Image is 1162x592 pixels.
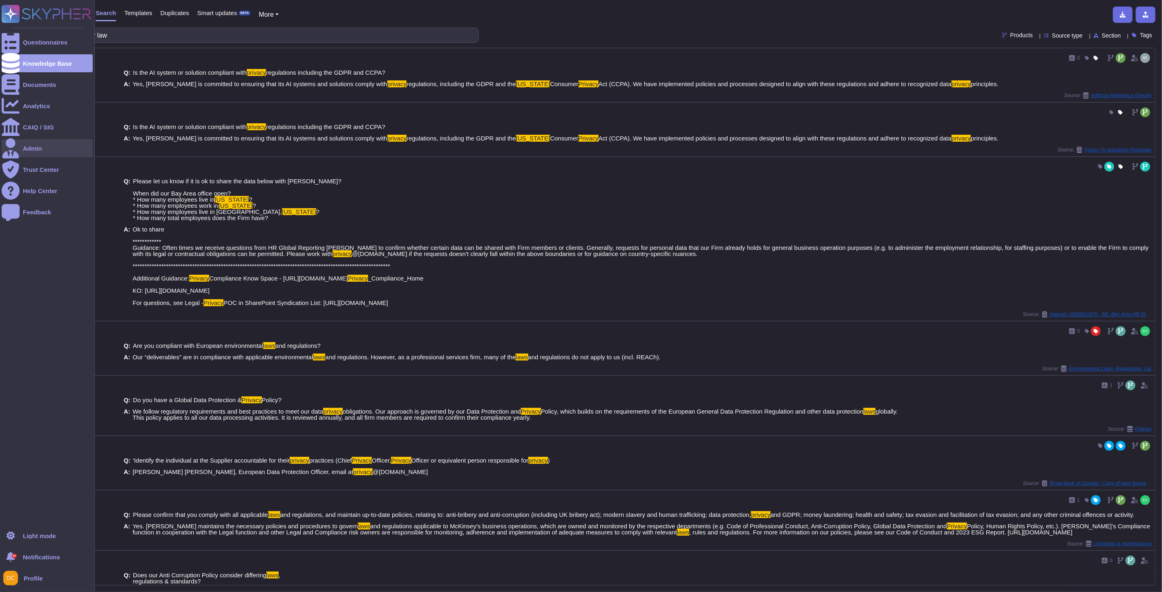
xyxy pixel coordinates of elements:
[387,135,407,142] mark: privacy
[1077,498,1080,503] span: 1
[133,202,282,215] span: ? * How many employees live in [GEOGRAPHIC_DATA],
[23,209,51,215] div: Feedback
[358,523,370,530] mark: laws
[370,523,947,530] span: and regulations applicable to McKinsey's business operations, which are owned and monitored by th...
[372,457,391,464] span: Officer,
[387,80,407,87] mark: privacy
[2,118,93,136] a: CAIQ / SIG
[1010,32,1033,38] span: Products
[23,82,56,88] div: Documents
[1140,495,1150,505] img: user
[124,10,152,16] span: Templates
[133,178,341,203] span: Please let us know if it is ok to share the data below with [PERSON_NAME]? When did our Bay Area ...
[241,396,261,403] mark: Privacy
[2,569,24,587] button: user
[124,523,130,535] b: A:
[2,97,93,115] a: Analytics
[124,457,131,463] b: Q:
[124,408,130,421] b: A:
[23,554,60,560] span: Notifications
[516,80,550,87] mark: [US_STATE]
[1140,53,1150,63] img: user
[282,208,316,215] mark: [US_STATE]
[348,275,368,282] mark: Privacy
[952,135,971,142] mark: privacy
[124,397,131,403] b: Q:
[947,523,967,530] mark: Privacy
[280,511,751,518] span: and regulations, and maintain up-to-date policies, relating to: anti-bribery and anti-corruption ...
[23,103,50,109] div: Analytics
[124,226,130,306] b: A:
[133,135,387,142] span: Yes, [PERSON_NAME] is committed to ensuring that its AI systems and solutions comply with
[541,408,863,415] span: Policy, which builds on the requirements of the European General Data Protection Regulation and o...
[333,250,352,257] mark: privacy
[124,178,131,221] b: Q:
[32,28,470,42] input: Search a question or template...
[189,275,209,282] mark: Privacy
[266,69,385,76] span: regulations including the GDPR and CCPA?
[550,80,578,87] span: Consumer
[599,80,952,87] span: Act (CCPA). We have implemented policies and processes designed to align with these regulations a...
[863,408,876,415] mark: laws
[411,457,529,464] span: Officer or equivalent person responsible for
[2,203,93,221] a: Feedback
[952,80,971,87] mark: privacy
[23,60,72,67] div: Knowledge Base
[23,188,57,194] div: Help Center
[1069,366,1152,371] span: Environmental Laws, Regulations, L&I
[1135,427,1152,432] span: Policies
[548,457,550,464] span: )
[23,124,54,130] div: CAIQ / SIG
[133,226,1149,257] span: Ok to share ************ Guidance: Often times we receive questions from HR Global Reporting [PER...
[1140,326,1150,336] img: user
[133,523,1151,536] span: Policy, Human Rights Policy, etc.). [PERSON_NAME]’s Compliance function in cooperation with the L...
[1108,426,1152,432] span: Source:
[1023,480,1152,487] span: Source:
[599,135,952,142] span: Act (CCPA). We have implemented policies and processes designed to align with these regulations a...
[133,354,313,361] span: Our “deliverables” are in compliance with applicable environmental
[124,343,131,349] b: Q:
[247,69,266,76] mark: privacy
[133,408,324,415] span: We follow regulatory requirements and best practices to meet our data
[133,396,241,403] span: Do you have a Global Data Protection &
[1110,558,1113,563] span: 0
[290,457,309,464] mark: privacy
[203,299,223,306] mark: Privacy
[133,250,698,282] span: @[DOMAIN_NAME] if the requests doesn't clearly fall within the above boundaries or for guidance o...
[124,354,130,360] b: A:
[579,135,599,142] mark: Privacy
[23,533,56,539] div: Light mode
[124,572,131,584] b: Q:
[1050,481,1152,486] span: Royal Bank of Canada / Copy of New Supplier Questionnaire [DATE] vUJ
[550,135,578,142] span: Consumer
[239,11,250,16] div: BETA
[266,572,279,579] mark: laws
[197,10,237,16] span: Smart updates
[124,81,130,87] b: A:
[223,299,388,306] span: POC in SharePoint Syndication List: [URL][DOMAIN_NAME]
[133,80,387,87] span: Yes, [PERSON_NAME] is committed to ensuring that its AI systems and solutions comply with
[259,11,273,18] span: More
[521,408,541,415] mark: Privacy
[266,123,385,130] span: regulations including the GDPR and CCPA?
[1023,311,1152,318] span: Source:
[689,529,1073,536] span: , rules and regulations. For more information on our policies, please see our Code of Conduct and...
[353,468,373,475] mark: privacy
[2,76,93,93] a: Documents
[259,10,279,20] button: More
[24,575,43,581] span: Profile
[313,354,325,361] mark: laws
[247,123,266,130] mark: privacy
[133,572,266,579] span: Does our Anti Corruption Policy consider differing
[133,408,898,421] span: globally. This policy applies to all our data processing activities. It is reviewed annually, and...
[133,275,424,306] span: _Compliance_Home KO: [URL][DOMAIN_NAME] For questions, see Legal -
[343,408,521,415] span: obligations. Our approach is governed by our Data Protection and
[2,33,93,51] a: Questionnaires
[352,457,372,464] mark: Privacy
[971,135,999,142] span: principles.
[1140,32,1152,38] span: Tags
[133,196,252,209] span: ? * How many employees work in
[133,342,263,349] span: Are you compliant with European environmental
[2,182,93,200] a: Help Center
[124,512,131,518] b: Q:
